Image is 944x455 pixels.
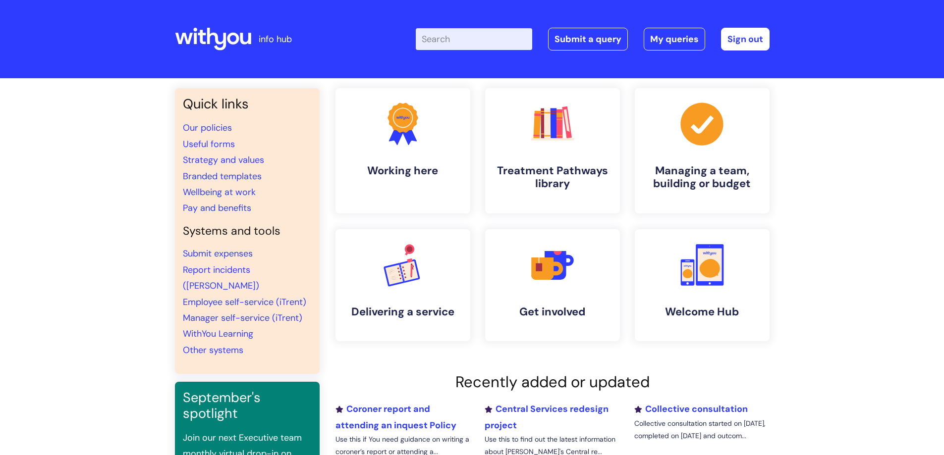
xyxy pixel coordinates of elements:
[183,390,312,422] h3: September's spotlight
[485,229,620,341] a: Get involved
[721,28,770,51] a: Sign out
[343,305,462,318] h4: Delivering a service
[335,373,770,391] h2: Recently added or updated
[335,88,470,213] a: Working here
[183,344,243,356] a: Other systems
[644,28,705,51] a: My queries
[183,248,253,259] a: Submit expenses
[183,224,312,238] h4: Systems and tools
[416,28,770,51] div: | -
[183,186,256,198] a: Wellbeing at work
[643,164,762,191] h4: Managing a team, building or budget
[259,31,292,47] p: info hub
[335,229,470,341] a: Delivering a service
[493,164,612,191] h4: Treatment Pathways library
[416,28,532,50] input: Search
[485,88,620,213] a: Treatment Pathways library
[634,417,769,442] p: Collective consultation started on [DATE], completed on [DATE] and outcom...
[548,28,628,51] a: Submit a query
[183,154,264,166] a: Strategy and values
[493,305,612,318] h4: Get involved
[634,403,748,415] a: Collective consultation
[183,264,259,292] a: Report incidents ([PERSON_NAME])
[643,305,762,318] h4: Welcome Hub
[183,296,306,308] a: Employee self-service (iTrent)
[183,202,251,214] a: Pay and benefits
[183,328,253,340] a: WithYou Learning
[183,96,312,112] h3: Quick links
[635,88,770,213] a: Managing a team, building or budget
[485,403,609,431] a: Central Services redesign project
[183,122,232,134] a: Our policies
[183,312,302,324] a: Manager self-service (iTrent)
[635,229,770,341] a: Welcome Hub
[183,138,235,150] a: Useful forms
[183,170,262,182] a: Branded templates
[335,403,456,431] a: Coroner report and attending an inquest Policy
[343,164,462,177] h4: Working here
